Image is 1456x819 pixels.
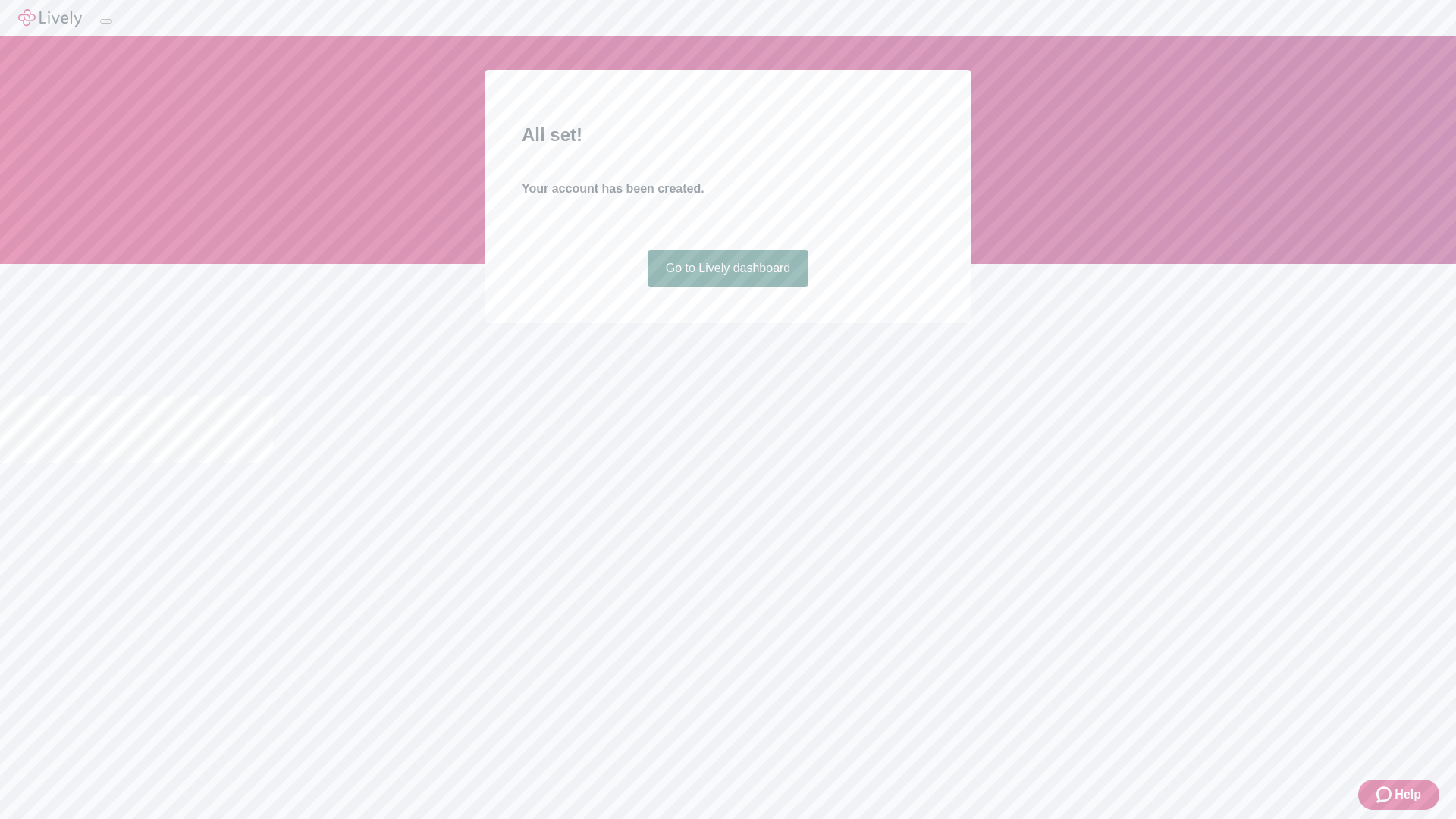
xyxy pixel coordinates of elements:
[18,9,82,27] img: Lively
[522,180,934,198] h4: Your account has been created.
[648,250,809,287] a: Go to Lively dashboard
[1376,786,1395,804] svg: Zendesk support icon
[1395,786,1421,804] span: Help
[100,19,112,24] button: Log out
[1358,780,1439,810] button: Zendesk support iconHelp
[522,121,934,149] h2: All set!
